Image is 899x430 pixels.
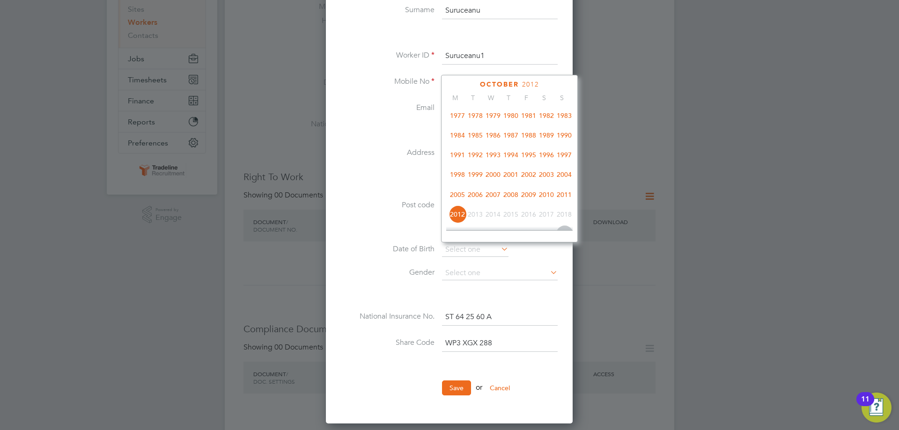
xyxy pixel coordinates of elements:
span: 1997 [555,146,573,164]
span: 1983 [555,107,573,124]
label: Date of Birth [341,244,435,254]
span: 2023 [520,225,538,243]
span: 2010 [538,186,555,204]
span: 2025 [555,225,573,243]
span: S [535,94,553,102]
span: 1991 [449,146,466,164]
span: 1990 [555,126,573,144]
span: October [480,80,519,88]
span: 1989 [538,126,555,144]
label: Address [341,148,435,158]
span: M [446,94,464,102]
span: 1996 [538,146,555,164]
span: 2007 [484,186,502,204]
input: Select one [442,243,508,257]
span: 2001 [502,166,520,183]
span: 1978 [466,107,484,124]
button: Cancel [482,380,517,395]
span: 2016 [520,205,538,223]
label: National Insurance No. [341,312,435,321]
span: 2006 [466,186,484,204]
span: F [517,94,535,102]
span: 1995 [520,146,538,164]
button: Open Resource Center, 11 new notifications [862,393,892,423]
span: 1980 [502,107,520,124]
span: 2013 [466,205,484,223]
span: 1998 [449,166,466,183]
label: Worker ID [341,51,435,60]
span: 1992 [466,146,484,164]
span: 2011 [555,186,573,204]
span: 1982 [538,107,555,124]
span: 2004 [555,166,573,183]
label: Share Code [341,338,435,348]
span: 2008 [502,186,520,204]
span: 2020 [466,225,484,243]
span: 1984 [449,126,466,144]
span: 2005 [449,186,466,204]
span: S [553,94,571,102]
button: Save [442,380,471,395]
span: 2003 [538,166,555,183]
span: 2017 [538,205,555,223]
span: 1999 [466,166,484,183]
input: Select one [442,266,558,280]
span: 2012 [449,205,466,223]
span: 1979 [484,107,502,124]
span: 2018 [555,205,573,223]
div: 11 [861,399,870,411]
span: 2022 [502,225,520,243]
span: 1986 [484,126,502,144]
span: 2002 [520,166,538,183]
span: 2000 [484,166,502,183]
span: 2012 [522,80,539,88]
label: Surname [341,5,435,15]
span: 2014 [484,205,502,223]
label: Email [341,103,435,113]
li: or [341,380,558,405]
span: 2024 [538,225,555,243]
span: 1988 [520,126,538,144]
span: 1981 [520,107,538,124]
label: Mobile No [341,77,435,87]
span: 1994 [502,146,520,164]
label: Post code [341,200,435,210]
span: 1987 [502,126,520,144]
span: T [500,94,517,102]
span: 2019 [449,225,466,243]
span: 1993 [484,146,502,164]
span: 1977 [449,107,466,124]
span: 2015 [502,205,520,223]
span: W [482,94,500,102]
span: 1985 [466,126,484,144]
span: 2021 [484,225,502,243]
span: 2009 [520,186,538,204]
label: Gender [341,268,435,277]
span: T [464,94,482,102]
